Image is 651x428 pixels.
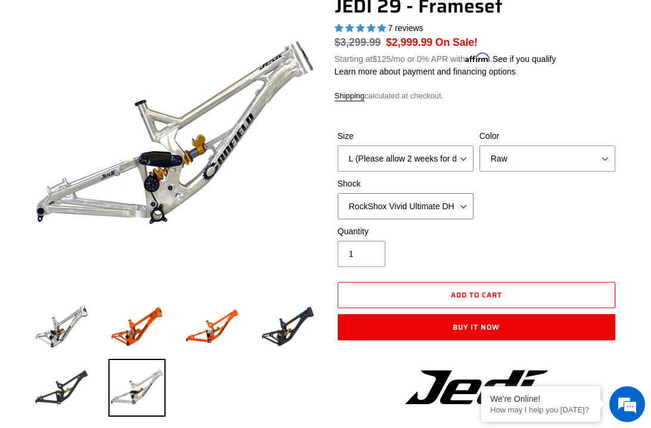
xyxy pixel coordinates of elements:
[372,54,391,64] span: $125
[335,90,619,102] div: calculated at checkout.
[338,225,474,238] label: Quantity
[33,359,91,417] img: Load image into Gallery viewer, JEDI 29 - Frameset
[108,359,166,417] img: Load image into Gallery viewer, JEDI 29 - Frameset
[493,54,556,64] a: See if you qualify - Learn more about Affirm Financing (opens in modal)
[80,67,218,82] div: Chat with us now
[338,130,474,142] label: Size
[335,50,556,66] p: Starting at /mo or 0% APR with .
[479,130,615,142] label: Color
[338,314,616,340] button: Buy it now
[33,298,91,356] img: Load image into Gallery viewer, JEDI 29 - Frameset
[386,36,432,48] span: $2,999.99
[335,36,381,48] s: $3,299.99
[465,52,490,63] span: Affirm
[335,91,365,101] a: Shipping
[259,298,317,356] img: Load image into Gallery viewer, JEDI 29 - Frameset
[13,66,31,83] div: Navigation go back
[335,67,516,76] a: Learn more about payment and financing options
[195,6,224,35] div: Minimize live chat window
[388,23,423,33] span: 7 reviews
[490,405,591,414] p: How may I help you today?
[108,298,166,356] img: Load image into Gallery viewer, JEDI 29 - Frameset
[69,134,164,255] span: We're online!
[6,294,227,336] textarea: Type your message and hit 'Enter'
[451,289,502,300] span: Add to cart
[335,23,388,33] span: 5.00 stars
[183,298,241,356] img: Load image into Gallery viewer, JEDI 29 - Frameset
[490,394,591,404] div: We're Online!
[435,35,478,50] span: On Sale!
[338,282,616,308] button: Add to cart
[38,60,68,89] img: d_696896380_company_1647369064580_696896380
[338,178,474,190] label: Shock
